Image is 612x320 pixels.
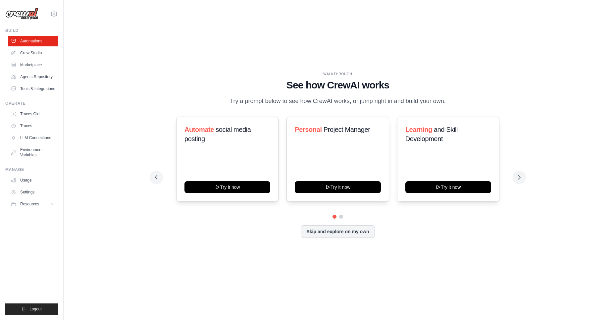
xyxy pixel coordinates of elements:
a: Crew Studio [8,48,58,58]
img: Logo [5,8,38,20]
p: Try a prompt below to see how CrewAI works, or jump right in and build your own. [227,96,449,106]
span: Project Manager [324,126,370,133]
div: Operate [5,101,58,106]
span: Resources [20,201,39,207]
button: Try it now [184,181,270,193]
a: Settings [8,187,58,197]
a: Marketplace [8,60,58,70]
h1: See how CrewAI works [155,79,521,91]
button: Resources [8,199,58,209]
button: Try it now [295,181,381,193]
span: Personal [295,126,322,133]
div: WALKTHROUGH [155,72,521,77]
a: Tools & Integrations [8,83,58,94]
button: Logout [5,303,58,315]
span: social media posting [184,126,251,142]
a: Traces Old [8,109,58,119]
a: Agents Repository [8,72,58,82]
div: Build [5,28,58,33]
a: Traces [8,121,58,131]
button: Try it now [405,181,491,193]
span: Logout [29,306,42,312]
a: Usage [8,175,58,186]
a: LLM Connections [8,133,58,143]
span: Learning [405,126,432,133]
span: Automate [184,126,214,133]
div: Manage [5,167,58,172]
a: Automations [8,36,58,46]
button: Skip and explore on my own [301,225,375,238]
a: Environment Variables [8,144,58,160]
